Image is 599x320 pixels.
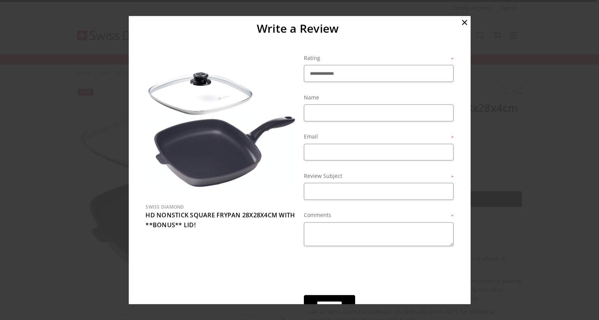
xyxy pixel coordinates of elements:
[304,132,454,141] label: Email
[304,54,454,62] label: Rating
[145,203,295,210] h6: Swiss Diamond
[461,14,468,30] span: ×
[304,211,454,220] label: Comments
[145,54,295,203] img: HD_frypan_with_lid__74701.1669330783.jpg
[145,211,295,230] h5: HD Nonstick SQUARE Frypan 28x28x4cm with **Bonus** LID!
[141,21,454,36] h2: Write a Review
[304,93,454,102] label: Name
[304,172,454,180] label: Review Subject
[304,257,419,287] iframe: reCAPTCHA
[458,16,471,28] a: Close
